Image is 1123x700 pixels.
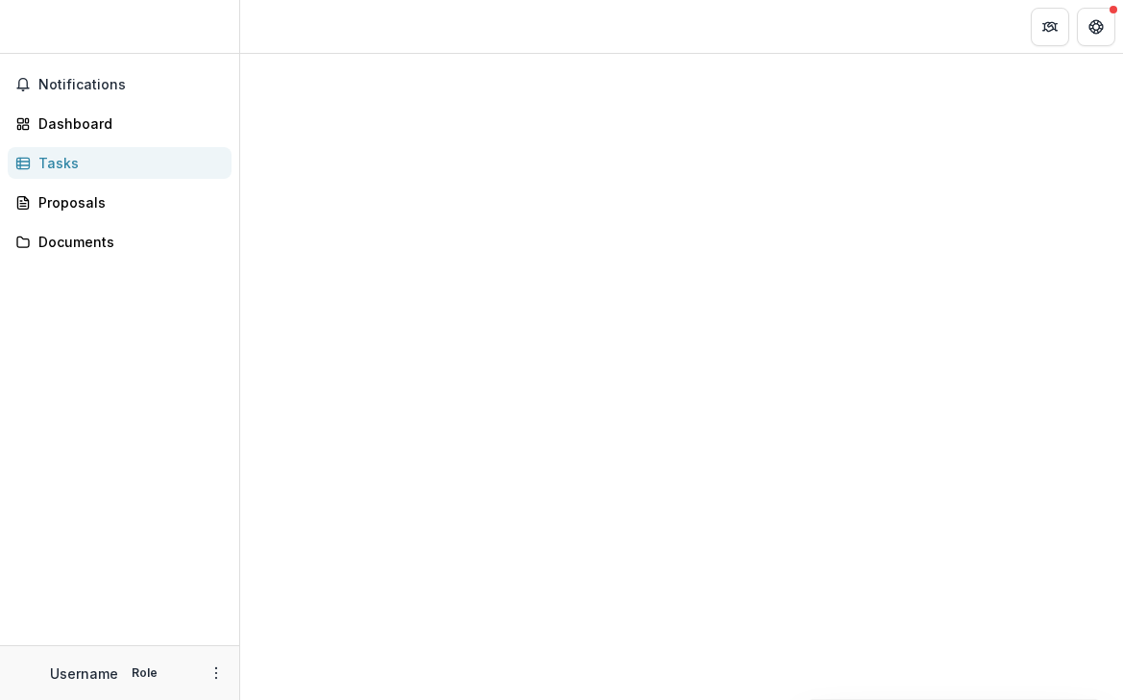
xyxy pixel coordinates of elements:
button: More [205,662,228,685]
div: Tasks [38,153,216,173]
div: Dashboard [38,113,216,134]
span: Notifications [38,77,224,93]
p: Role [126,664,163,682]
a: Documents [8,226,232,258]
button: Partners [1031,8,1069,46]
div: Documents [38,232,216,252]
button: Get Help [1077,8,1115,46]
button: Notifications [8,69,232,100]
a: Proposals [8,187,232,218]
p: Username [50,663,118,684]
a: Tasks [8,147,232,179]
a: Dashboard [8,108,232,139]
div: Proposals [38,192,216,212]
